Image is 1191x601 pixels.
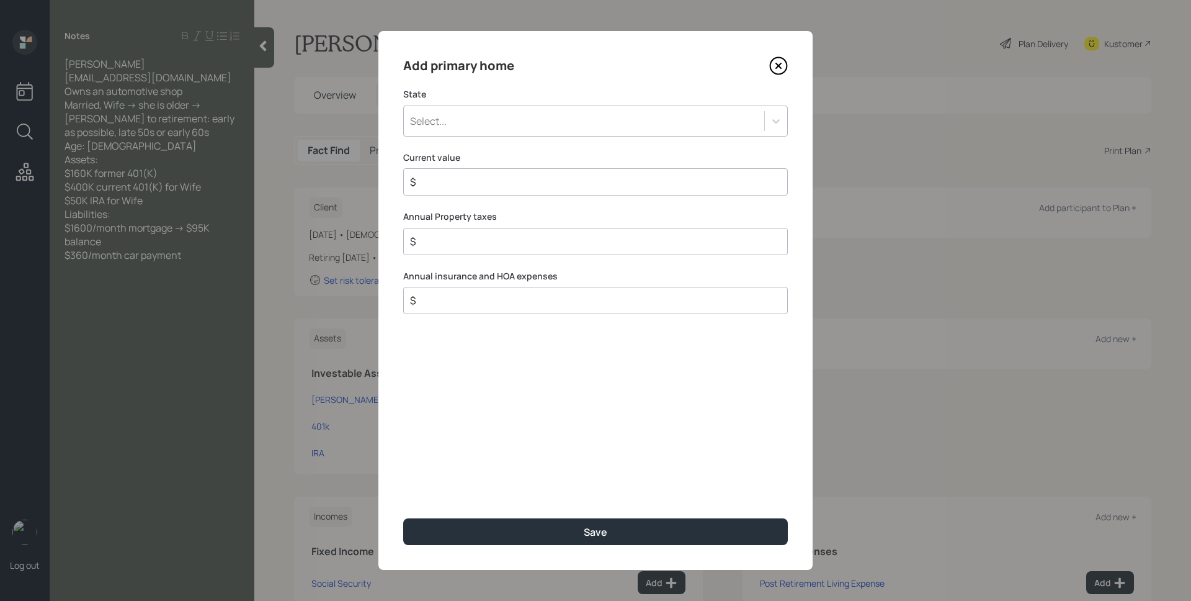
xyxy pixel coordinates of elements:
[403,518,788,545] button: Save
[403,210,788,223] label: Annual Property taxes
[403,56,514,76] h4: Add primary home
[403,270,788,282] label: Annual insurance and HOA expenses
[403,88,788,101] label: State
[584,525,607,539] div: Save
[403,151,788,164] label: Current value
[410,114,447,128] div: Select...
